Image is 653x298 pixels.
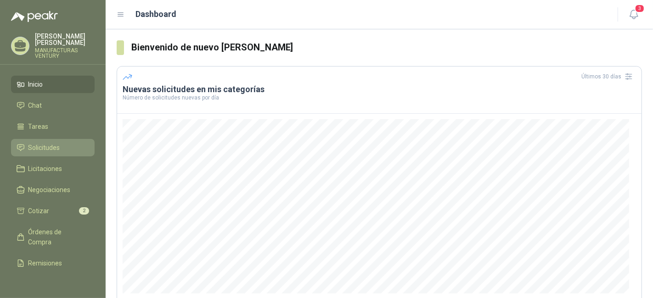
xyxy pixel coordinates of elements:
[123,84,636,95] h3: Nuevas solicitudes en mis categorías
[11,276,95,293] a: Configuración
[11,160,95,177] a: Licitaciones
[11,181,95,199] a: Negociaciones
[28,164,62,174] span: Licitaciones
[28,258,62,268] span: Remisiones
[28,79,43,89] span: Inicio
[28,227,86,247] span: Órdenes de Compra
[11,76,95,93] a: Inicio
[79,207,89,215] span: 2
[123,95,636,100] p: Número de solicitudes nuevas por día
[581,69,636,84] div: Últimos 30 días
[11,139,95,156] a: Solicitudes
[28,185,71,195] span: Negociaciones
[11,223,95,251] a: Órdenes de Compra
[11,202,95,220] a: Cotizar2
[35,48,95,59] p: MANUFACTURAS VENTURY
[28,206,50,216] span: Cotizar
[28,143,60,153] span: Solicitudes
[131,40,642,55] h3: Bienvenido de nuevo [PERSON_NAME]
[11,254,95,272] a: Remisiones
[11,118,95,135] a: Tareas
[28,121,49,132] span: Tareas
[11,11,58,22] img: Logo peakr
[635,4,645,13] span: 3
[28,100,42,110] span: Chat
[625,6,642,23] button: 3
[35,33,95,46] p: [PERSON_NAME] [PERSON_NAME]
[136,8,177,21] h1: Dashboard
[11,97,95,114] a: Chat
